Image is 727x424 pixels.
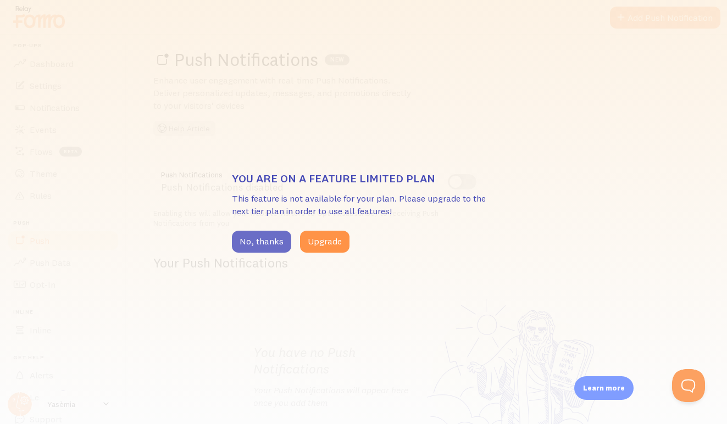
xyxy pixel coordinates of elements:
button: Upgrade [300,231,349,253]
p: Learn more [583,383,625,393]
h3: You are on a feature limited plan [232,171,496,186]
iframe: Help Scout Beacon - Open [672,369,705,402]
p: This feature is not available for your plan. Please upgrade to the next tier plan in order to use... [232,192,496,217]
button: No, thanks [232,231,291,253]
div: Learn more [574,376,634,400]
